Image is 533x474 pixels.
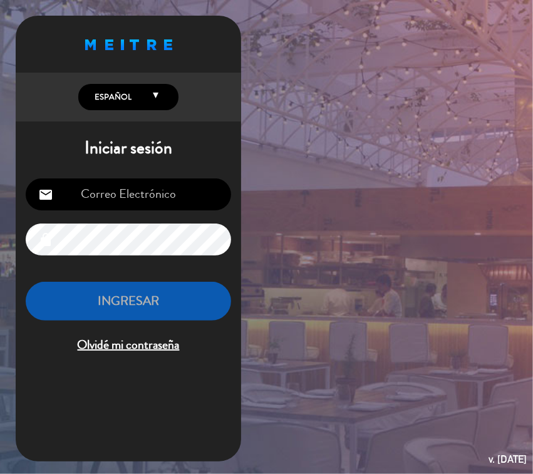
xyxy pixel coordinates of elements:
[26,335,231,356] span: Olvidé mi contraseña
[91,91,132,103] span: Español
[489,451,527,468] div: v. [DATE]
[85,39,172,50] img: MEITRE
[38,187,53,202] i: email
[26,178,231,210] input: Correo Electrónico
[26,282,231,321] button: INGRESAR
[16,138,241,159] h1: Iniciar sesión
[38,232,53,247] i: lock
